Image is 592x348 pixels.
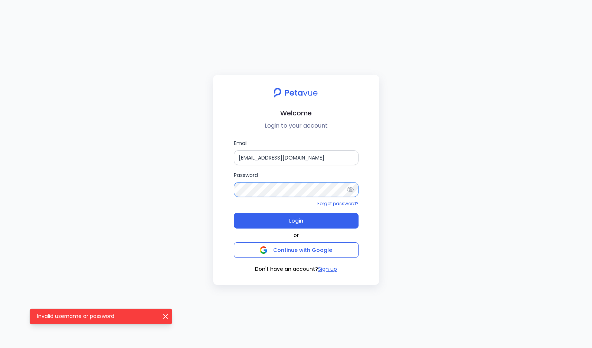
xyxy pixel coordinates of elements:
[234,171,359,197] label: Password
[219,108,373,118] h2: Welcome
[273,246,332,254] span: Continue with Google
[234,242,359,258] button: Continue with Google
[234,213,359,229] button: Login
[30,309,172,324] div: Invalid username or password
[255,265,318,273] span: Don't have an account?
[37,312,156,320] p: Invalid username or password
[289,216,303,226] span: Login
[317,200,359,207] a: Forgot password?
[318,265,337,273] button: Sign up
[294,232,299,239] span: or
[234,139,359,165] label: Email
[234,150,359,165] input: Email
[269,84,323,102] img: petavue logo
[234,182,359,197] input: Password
[219,121,373,130] p: Login to your account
